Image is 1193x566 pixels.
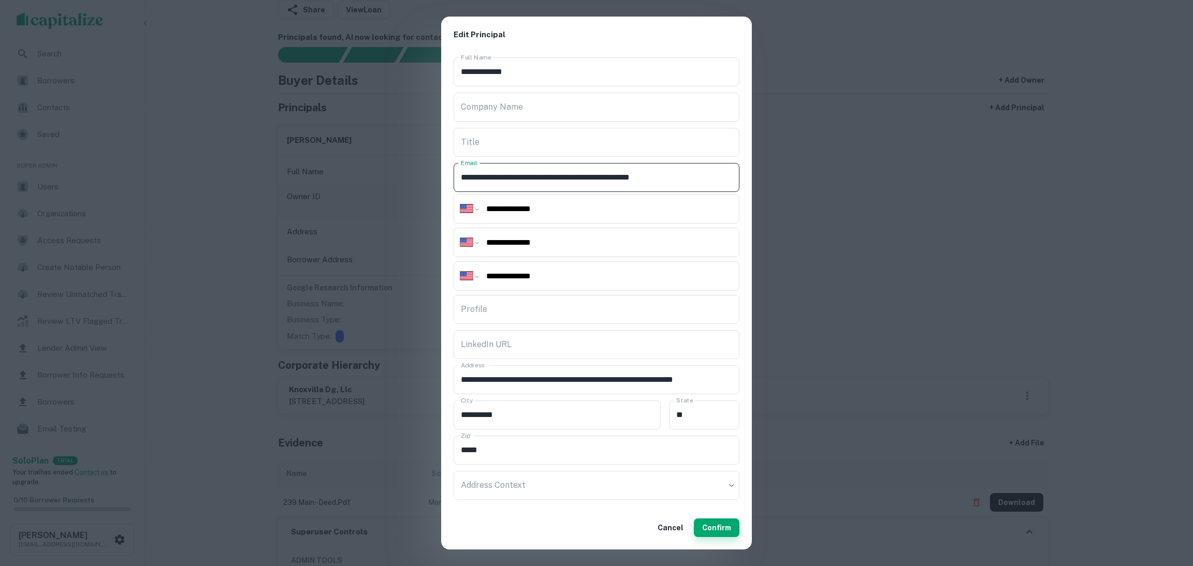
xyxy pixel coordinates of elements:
label: Email [461,158,477,167]
label: Address [461,361,485,369]
h2: Edit Principal [441,17,752,53]
label: City [461,396,473,405]
button: Cancel [653,518,688,537]
div: ​ [454,471,739,500]
label: Zip [461,431,470,440]
label: State [676,396,693,405]
label: Full Name [461,53,491,62]
button: Confirm [694,518,739,537]
iframe: Chat Widget [1141,483,1193,533]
